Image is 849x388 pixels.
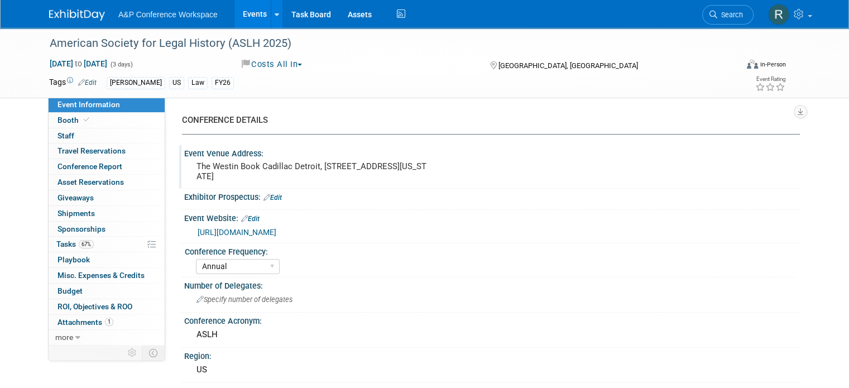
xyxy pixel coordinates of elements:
[49,97,165,112] a: Event Information
[107,77,165,89] div: [PERSON_NAME]
[768,4,789,25] img: Rosamund Jubber
[717,11,743,19] span: Search
[755,76,785,82] div: Event Rating
[49,237,165,252] a: Tasks67%
[79,240,94,248] span: 67%
[49,128,165,143] a: Staff
[57,146,126,155] span: Travel Reservations
[57,116,92,124] span: Booth
[49,252,165,267] a: Playbook
[49,222,165,237] a: Sponsorships
[55,333,73,342] span: more
[49,9,105,21] img: ExhibitDay
[49,330,165,345] a: more
[49,59,108,69] span: [DATE] [DATE]
[677,58,786,75] div: Event Format
[241,215,260,223] a: Edit
[57,178,124,186] span: Asset Reservations
[184,277,800,291] div: Number of Delegates:
[182,114,792,126] div: CONFERENCE DETAILS
[184,210,800,224] div: Event Website:
[188,77,208,89] div: Law
[49,190,165,205] a: Giveaways
[184,189,800,203] div: Exhibitor Prospectus:
[49,159,165,174] a: Conference Report
[702,5,754,25] a: Search
[196,295,292,304] span: Specify number of delegates
[184,313,800,327] div: Conference Acronym:
[193,326,792,343] div: ASLH
[109,61,133,68] span: (3 days)
[123,346,142,360] td: Personalize Event Tab Strip
[49,268,165,283] a: Misc. Expenses & Credits
[56,239,94,248] span: Tasks
[57,318,113,327] span: Attachments
[57,255,90,264] span: Playbook
[198,228,276,237] a: [URL][DOMAIN_NAME]
[57,302,132,311] span: ROI, Objectives & ROO
[57,100,120,109] span: Event Information
[57,193,94,202] span: Giveaways
[747,60,758,69] img: Format-Inperson.png
[184,348,800,362] div: Region:
[196,161,429,181] pre: The Westin Book Cadillac Detroit, [STREET_ADDRESS][US_STATE]
[49,299,165,314] a: ROI, Objectives & ROO
[49,284,165,299] a: Budget
[57,209,95,218] span: Shipments
[73,59,84,68] span: to
[57,286,83,295] span: Budget
[238,59,307,70] button: Costs All In
[263,194,282,202] a: Edit
[49,315,165,330] a: Attachments1
[49,143,165,159] a: Travel Reservations
[760,60,786,69] div: In-Person
[57,224,105,233] span: Sponsorships
[49,175,165,190] a: Asset Reservations
[212,77,234,89] div: FY26
[184,145,800,159] div: Event Venue Address:
[57,131,74,140] span: Staff
[84,117,89,123] i: Booth reservation complete
[118,10,218,19] span: A&P Conference Workspace
[49,113,165,128] a: Booth
[57,271,145,280] span: Misc. Expenses & Credits
[105,318,113,326] span: 1
[57,162,122,171] span: Conference Report
[78,79,97,87] a: Edit
[49,206,165,221] a: Shipments
[193,361,792,379] div: US
[46,33,723,54] div: American Society for Legal History (ASLH 2025)
[185,243,795,257] div: Conference Frequency:
[142,346,165,360] td: Toggle Event Tabs
[169,77,184,89] div: US
[498,61,638,70] span: [GEOGRAPHIC_DATA], [GEOGRAPHIC_DATA]
[49,76,97,89] td: Tags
